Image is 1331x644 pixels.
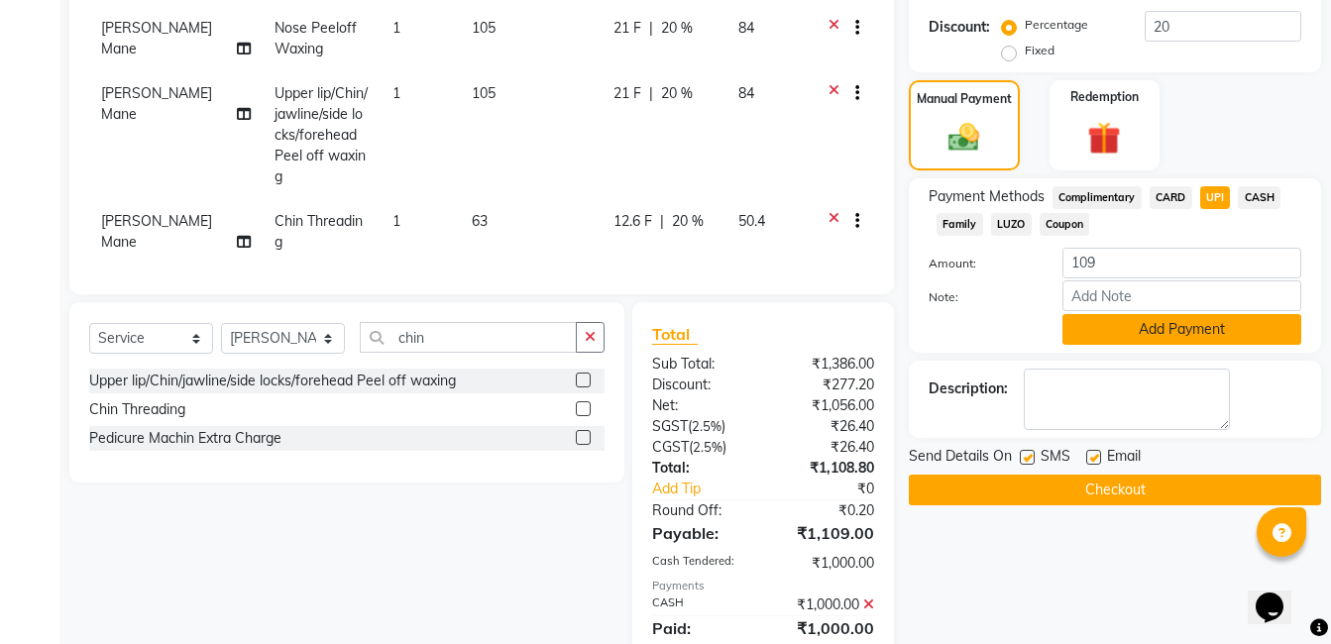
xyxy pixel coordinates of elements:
span: 1 [392,212,400,230]
span: Upper lip/Chin/jawline/side locks/forehead Peel off waxing [275,84,368,185]
div: ₹0 [784,479,889,499]
span: 105 [472,19,496,37]
div: Chin Threading [89,399,185,420]
input: Amount [1062,248,1301,278]
span: [PERSON_NAME] Mane [101,212,212,251]
div: ₹0.20 [763,500,889,521]
div: ₹1,108.80 [763,458,889,479]
div: Discount: [637,375,763,395]
span: 12.6 F [613,211,652,232]
div: CASH [637,594,763,615]
div: Pedicure Machin Extra Charge [89,428,281,449]
span: UPI [1200,186,1231,209]
div: Payments [652,578,874,594]
div: Payable: [637,521,763,545]
span: Chin Threading [275,212,363,251]
span: [PERSON_NAME] Mane [101,19,212,57]
div: Description: [929,378,1008,399]
span: 50.4 [738,212,765,230]
span: [PERSON_NAME] Mane [101,84,212,123]
span: LUZO [991,213,1032,236]
div: ₹1,000.00 [763,594,889,615]
span: 20 % [661,18,693,39]
span: Payment Methods [929,186,1045,207]
div: ( ) [637,437,763,458]
span: 21 F [613,18,641,39]
label: Amount: [914,255,1048,272]
div: ₹26.40 [763,437,889,458]
span: | [649,18,653,39]
button: Add Payment [1062,314,1301,345]
label: Manual Payment [917,90,1012,108]
span: 1 [392,19,400,37]
span: 63 [472,212,488,230]
label: Fixed [1025,42,1054,59]
div: ( ) [637,416,763,437]
span: CARD [1150,186,1192,209]
span: 84 [738,19,754,37]
div: ₹1,000.00 [763,553,889,574]
iframe: chat widget [1248,565,1311,624]
div: ₹1,000.00 [763,616,889,640]
span: SMS [1041,446,1070,471]
span: CASH [1238,186,1280,209]
span: Nose Peeloff Waxing [275,19,357,57]
div: ₹1,109.00 [763,521,889,545]
span: | [660,211,664,232]
img: _gift.svg [1077,118,1131,159]
span: 20 % [672,211,704,232]
div: ₹277.20 [763,375,889,395]
div: Cash Tendered: [637,553,763,574]
div: Discount: [929,17,990,38]
img: _cash.svg [939,120,989,156]
span: Complimentary [1053,186,1142,209]
span: Family [937,213,983,236]
span: 2.5% [692,418,721,434]
label: Redemption [1070,88,1139,106]
span: 21 F [613,83,641,104]
span: CGST [652,438,689,456]
span: Total [652,324,698,345]
span: 2.5% [693,439,722,455]
input: Search or Scan [360,322,577,353]
a: Add Tip [637,479,784,499]
label: Percentage [1025,16,1088,34]
span: | [649,83,653,104]
div: Round Off: [637,500,763,521]
input: Add Note [1062,280,1301,311]
div: ₹1,056.00 [763,395,889,416]
div: Sub Total: [637,354,763,375]
span: Send Details On [909,446,1012,471]
span: Email [1107,446,1141,471]
div: Net: [637,395,763,416]
div: ₹1,386.00 [763,354,889,375]
div: Upper lip/Chin/jawline/side locks/forehead Peel off waxing [89,371,456,391]
span: 105 [472,84,496,102]
span: 20 % [661,83,693,104]
button: Checkout [909,475,1321,505]
span: 1 [392,84,400,102]
label: Note: [914,288,1048,306]
span: 84 [738,84,754,102]
span: SGST [652,417,688,435]
div: Total: [637,458,763,479]
span: Coupon [1040,213,1090,236]
div: ₹26.40 [763,416,889,437]
div: Paid: [637,616,763,640]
